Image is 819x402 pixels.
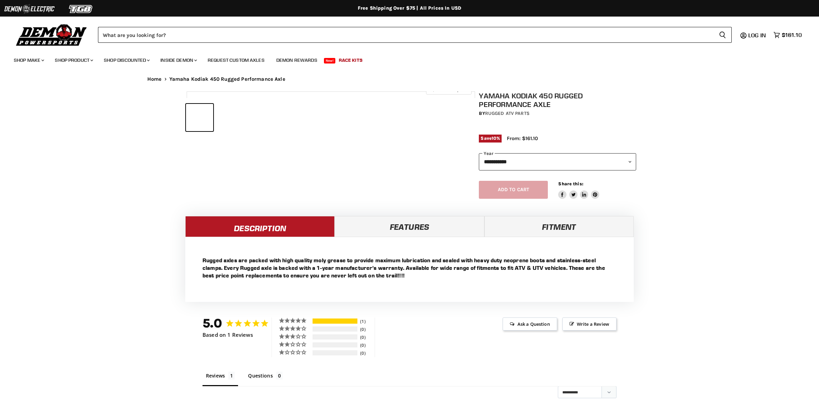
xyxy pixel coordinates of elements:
[479,135,502,142] span: Save %
[203,371,238,386] li: Reviews
[186,104,213,131] button: Yamaha Kodiak 450 Rugged Performance Axle thumbnail
[203,332,253,338] span: Based on 1 Reviews
[3,2,55,16] img: Demon Electric Logo 2
[558,181,599,199] aside: Share this:
[492,136,496,141] span: 10
[185,216,335,237] a: Description
[215,104,243,131] button: Yamaha Kodiak 450 Rugged Performance Axle thumbnail
[134,5,685,11] div: Free Shipping Over $75 | All Prices In USD
[558,181,583,186] span: Share this:
[745,32,770,38] a: Log in
[358,318,373,324] div: 1
[485,110,530,116] a: Rugged ATV Parts
[748,32,766,39] span: Log in
[203,256,616,279] p: Rugged axles are packed with high quality moly grease to provide maximum lubrication and sealed w...
[98,27,732,43] form: Product
[203,53,270,67] a: Request Custom Axles
[479,91,636,109] h1: Yamaha Kodiak 450 Rugged Performance Axle
[770,30,805,40] a: $161.10
[155,53,201,67] a: Inside Demon
[50,53,97,67] a: Shop Product
[271,53,323,67] a: Demon Rewards
[55,2,107,16] img: TGB Logo 2
[782,32,802,38] span: $161.10
[203,316,222,331] strong: 5.0
[14,22,89,47] img: Demon Powersports
[9,50,800,67] ul: Main menu
[558,386,616,398] select: Sort reviews
[479,153,636,170] select: year
[484,216,634,237] a: Fitment
[507,135,538,141] span: From: $161.10
[98,27,713,43] input: Search
[503,317,557,331] span: Ask a Question
[479,110,636,117] div: by
[245,104,272,131] button: Yamaha Kodiak 450 Rugged Performance Axle thumbnail
[335,216,484,237] a: Features
[279,317,312,323] div: 5 ★
[169,76,285,82] span: Yamaha Kodiak 450 Rugged Performance Axle
[313,318,357,324] div: 5-Star Ratings
[562,317,616,331] span: Write a Review
[245,371,286,386] li: Questions
[147,76,162,82] a: Home
[99,53,154,67] a: Shop Discounted
[334,53,368,67] a: Race Kits
[713,27,732,43] button: Search
[430,87,468,92] span: Click to expand
[324,58,336,63] span: New!
[134,76,685,82] nav: Breadcrumbs
[9,53,48,67] a: Shop Make
[313,318,357,324] div: 100%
